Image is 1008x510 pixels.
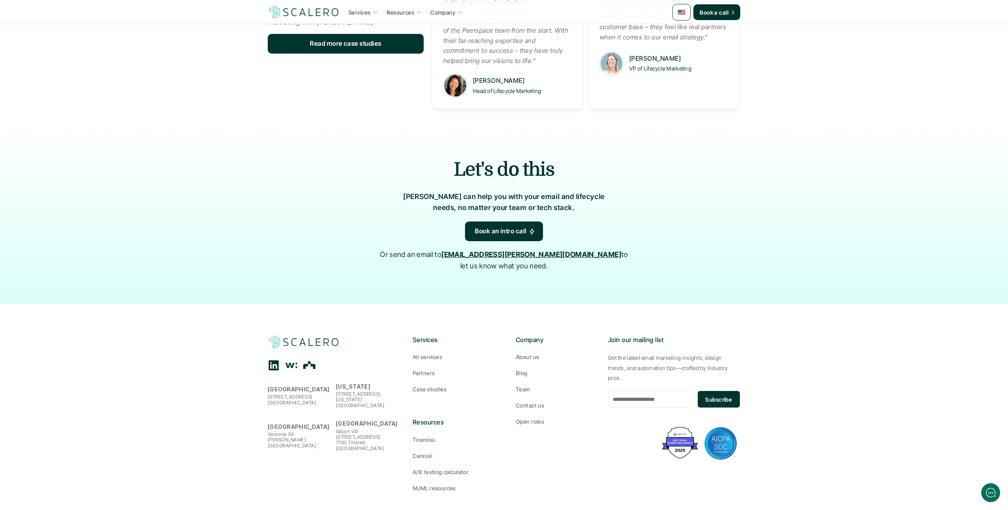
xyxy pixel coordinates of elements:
[268,5,340,19] a: Scalero company logotype
[413,484,492,492] a: MJML resources
[413,369,492,377] a: Partners
[465,221,543,241] a: Book an intro call
[413,468,469,476] p: A/B testing calculator
[697,391,740,408] button: Subscribe
[413,417,492,428] p: Resources
[336,391,400,408] p: [STREET_ADDRESS] [US_STATE][GEOGRAPHIC_DATA]
[12,38,146,51] h1: Hi! Welcome to [GEOGRAPHIC_DATA].
[336,383,370,390] strong: [US_STATE]
[348,8,371,17] p: Services
[516,401,595,409] a: Contact us
[413,353,442,361] p: All services
[413,353,492,361] a: All services
[12,52,146,90] h2: Let us know if we can help with lifecycle marketing.
[413,452,492,460] a: Cannoli
[387,8,414,17] p: Resources
[475,226,527,236] p: Book an intro call
[310,39,382,49] p: Read more case studies
[441,250,621,259] a: [EMAIL_ADDRESS][PERSON_NAME][DOMAIN_NAME]
[629,54,728,64] p: [PERSON_NAME]
[413,452,432,460] p: Cannoli
[268,386,330,393] strong: [GEOGRAPHIC_DATA]
[394,191,614,214] p: [PERSON_NAME] can help you with your email and lifecycle needs, no matter your team or tech stack.
[413,369,435,377] p: Partners
[376,249,632,272] p: Or send an email to to let us know what you need.
[516,385,530,393] p: Team
[268,335,340,349] a: Scalero company logotype
[413,436,492,444] a: Tiramisu
[413,335,492,345] p: Services
[981,483,1000,502] iframe: gist-messenger-bubble-iframe
[336,429,400,452] p: Silicon VØ [STREET_ADDRESS] 7700 Thisted, [GEOGRAPHIC_DATA]
[516,335,595,345] p: Company
[629,63,728,73] p: VP of Lifecycle Marketing
[413,436,435,444] p: Tiramisu
[678,8,686,16] img: 🇺🇸
[705,395,732,404] p: Subscribe
[336,420,398,427] strong: [GEOGRAPHIC_DATA]
[516,417,595,426] a: Open roles
[51,109,94,115] span: New conversation
[516,369,595,377] a: Blog
[516,401,544,409] p: Contact us
[700,8,728,17] p: Book a call
[413,385,492,393] a: Case studies
[473,86,572,96] p: Head of Lifecycle Marketing
[516,353,595,361] a: About us
[268,34,424,54] a: Read more case studies
[413,468,492,476] a: A/B testing calculator
[516,353,539,361] p: About us
[12,104,145,120] button: New conversation
[608,353,740,383] p: Get the latest email marketing insights, design trends, and automation tips—crafted by industry p...
[268,394,332,406] p: [STREET_ADDRESS] [GEOGRAPHIC_DATA]
[268,5,340,20] img: Scalero company logotype
[516,385,595,393] a: Team
[660,425,700,461] img: Best Email Marketing Agency 2025 - Recognized by Mailmodo
[693,4,740,20] a: Book a call
[268,335,340,350] img: Scalero company logotype
[443,17,572,65] em: "[PERSON_NAME] has been an integral part of the Peerspace team from the start. With their far-rea...
[608,335,740,345] p: Join our mailing list
[413,385,447,393] p: Case studies
[430,8,455,17] p: Company
[66,275,100,281] span: We run on Gist
[268,423,330,430] strong: [GEOGRAPHIC_DATA]
[600,3,728,41] em: "[PERSON_NAME] has taken the time to understand our unique product and customer base – they feel ...
[473,76,572,86] p: [PERSON_NAME]
[516,417,544,426] p: Open roles
[516,369,528,377] p: Blog
[413,484,456,492] p: MJML resources
[299,156,709,183] h2: Let's do this
[268,432,332,449] p: Varsovia 36 [PERSON_NAME] [GEOGRAPHIC_DATA]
